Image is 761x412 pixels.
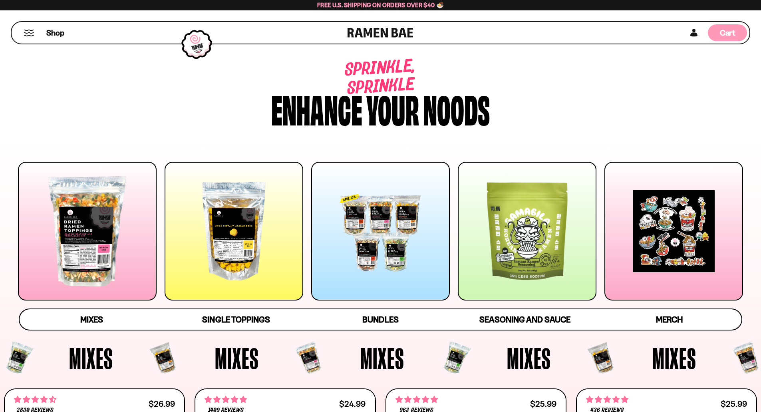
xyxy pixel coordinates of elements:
span: Mixes [652,343,696,373]
a: Merch [597,309,741,330]
div: Enhance [271,89,362,127]
span: 4.68 stars [14,394,56,405]
a: Single Toppings [164,309,308,330]
span: Mixes [80,314,103,324]
a: Bundles [308,309,453,330]
span: Merch [656,314,683,324]
span: 4.76 stars [205,394,247,405]
span: 4.76 stars [586,394,628,405]
span: Mixes [215,343,259,373]
div: $26.99 [149,400,175,408]
a: Seasoning and Sauce [453,309,597,330]
span: Seasoning and Sauce [479,314,570,324]
span: Bundles [362,314,398,324]
div: Cart [708,22,747,44]
div: $25.99 [530,400,556,408]
a: Mixes [20,309,164,330]
span: Mixes [360,343,404,373]
div: noods [423,89,490,127]
span: Shop [46,28,64,38]
button: Mobile Menu Trigger [24,30,34,36]
div: your [366,89,419,127]
div: $25.99 [721,400,747,408]
span: 4.75 stars [395,394,438,405]
span: Mixes [69,343,113,373]
span: Free U.S. Shipping on Orders over $40 🍜 [317,1,444,9]
div: $24.99 [339,400,366,408]
span: Mixes [507,343,551,373]
span: Cart [720,28,735,38]
span: Single Toppings [202,314,270,324]
a: Shop [46,24,64,41]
